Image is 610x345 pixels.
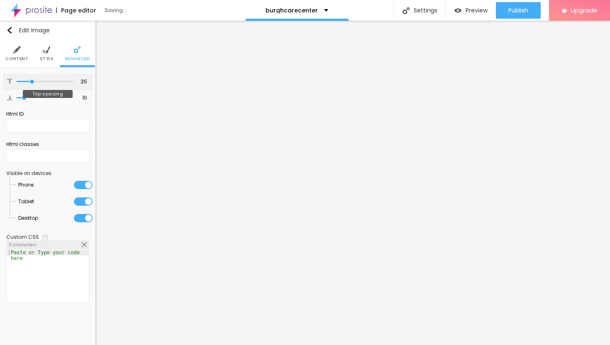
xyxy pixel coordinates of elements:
[496,2,541,19] button: Publish
[403,7,410,14] img: Icone
[6,110,89,118] div: Html ID
[42,235,48,241] img: Icone
[65,57,90,61] span: Advanced
[7,95,12,100] img: Icone
[13,46,21,53] img: Icone
[73,46,81,53] img: Icone
[82,242,87,247] img: Icone
[40,57,54,61] span: Style
[7,250,88,261] div: Paste or Type your code here
[266,7,318,13] p: burghcarecenter
[6,141,89,148] div: Html classes
[446,2,496,19] button: Preview
[5,57,28,61] span: Content
[6,235,39,240] div: Custom CSS
[7,79,12,84] img: Icone
[18,193,34,210] span: Tablet
[105,8,200,13] div: Saving...
[7,241,89,249] div: 0 characters
[508,7,528,14] span: Publish
[56,7,96,13] div: Page editor
[454,7,461,14] img: view-1.svg
[6,171,89,176] div: Visible on devices
[6,27,13,34] img: Icone
[466,7,488,14] span: Preview
[18,210,38,226] span: Desktop
[6,27,50,34] div: Edit Image
[43,46,50,53] img: Icone
[18,177,34,193] span: Phone
[95,21,610,345] iframe: Editor
[571,7,598,14] span: Upgrade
